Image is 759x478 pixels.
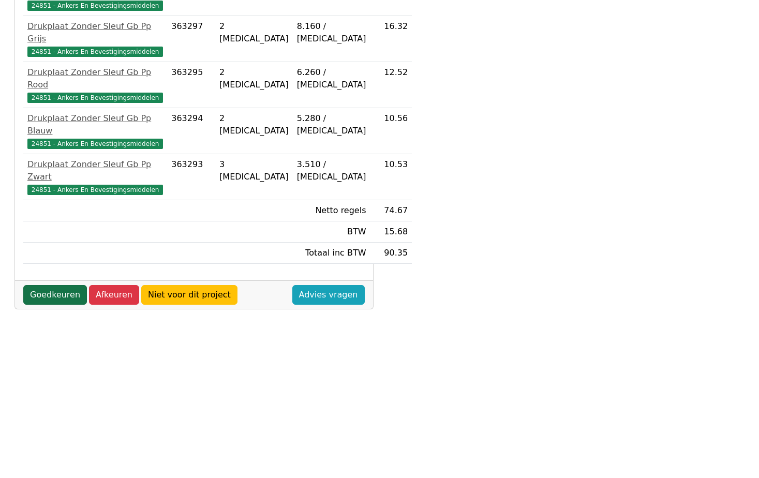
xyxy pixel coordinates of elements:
[27,185,163,195] span: 24851 - Ankers En Bevestigingsmiddelen
[27,112,163,137] div: Drukplaat Zonder Sleuf Gb Pp Blauw
[27,20,163,57] a: Drukplaat Zonder Sleuf Gb Pp Grijs24851 - Ankers En Bevestigingsmiddelen
[219,20,289,45] div: 2 [MEDICAL_DATA]
[370,243,412,264] td: 90.35
[370,200,412,221] td: 74.67
[27,47,163,57] span: 24851 - Ankers En Bevestigingsmiddelen
[167,62,215,108] td: 363295
[27,1,163,11] span: 24851 - Ankers En Bevestigingsmiddelen
[293,243,370,264] td: Totaal inc BTW
[370,108,412,154] td: 10.56
[27,158,163,183] div: Drukplaat Zonder Sleuf Gb Pp Zwart
[27,20,163,45] div: Drukplaat Zonder Sleuf Gb Pp Grijs
[141,285,237,305] a: Niet voor dit project
[27,158,163,196] a: Drukplaat Zonder Sleuf Gb Pp Zwart24851 - Ankers En Bevestigingsmiddelen
[89,285,139,305] a: Afkeuren
[219,66,289,91] div: 2 [MEDICAL_DATA]
[297,66,366,91] div: 6.260 / [MEDICAL_DATA]
[292,285,365,305] a: Advies vragen
[370,16,412,62] td: 16.32
[293,221,370,243] td: BTW
[370,221,412,243] td: 15.68
[23,285,87,305] a: Goedkeuren
[297,112,366,137] div: 5.280 / [MEDICAL_DATA]
[167,16,215,62] td: 363297
[370,62,412,108] td: 12.52
[27,112,163,150] a: Drukplaat Zonder Sleuf Gb Pp Blauw24851 - Ankers En Bevestigingsmiddelen
[297,20,366,45] div: 8.160 / [MEDICAL_DATA]
[167,108,215,154] td: 363294
[370,154,412,200] td: 10.53
[167,154,215,200] td: 363293
[27,66,163,91] div: Drukplaat Zonder Sleuf Gb Pp Rood
[27,139,163,149] span: 24851 - Ankers En Bevestigingsmiddelen
[219,158,289,183] div: 3 [MEDICAL_DATA]
[219,112,289,137] div: 2 [MEDICAL_DATA]
[27,66,163,103] a: Drukplaat Zonder Sleuf Gb Pp Rood24851 - Ankers En Bevestigingsmiddelen
[293,200,370,221] td: Netto regels
[297,158,366,183] div: 3.510 / [MEDICAL_DATA]
[27,93,163,103] span: 24851 - Ankers En Bevestigingsmiddelen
